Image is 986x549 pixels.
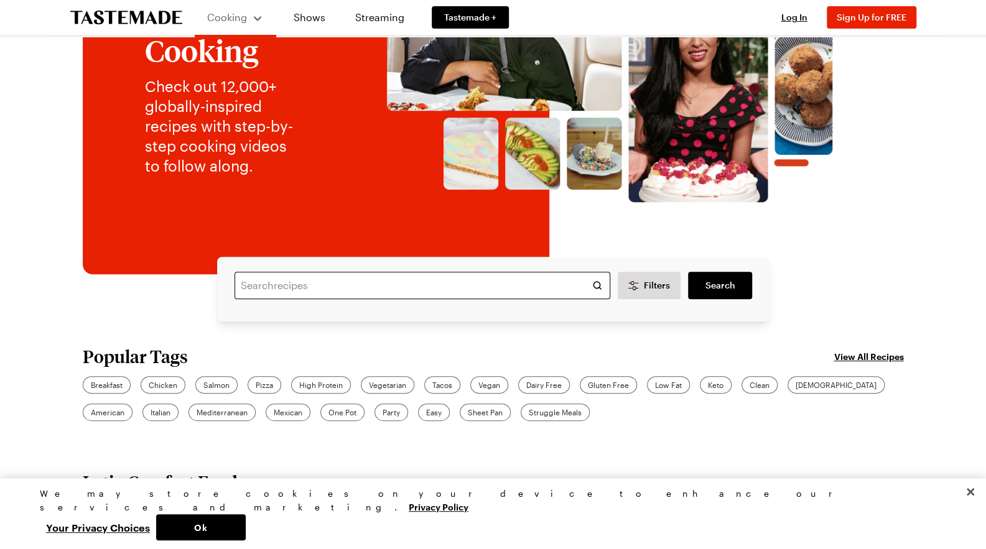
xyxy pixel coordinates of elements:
span: Tacos [432,379,452,390]
div: We may store cookies on your device to enhance our services and marketing. [40,487,936,514]
button: Cooking [207,5,264,30]
span: American [91,407,124,418]
span: Party [383,407,400,418]
a: filters [688,272,751,299]
span: Sign Up for FREE [837,12,906,22]
span: Log In [781,12,807,22]
span: Gluten Free [588,379,629,390]
span: Mexican [274,407,302,418]
span: Salmon [203,379,230,390]
a: Vegan [470,376,508,394]
button: Close [957,478,984,505]
button: Ok [156,514,246,540]
a: Salmon [195,376,238,394]
span: Dairy Free [526,379,562,390]
span: Italian [151,407,170,418]
span: Breakfast [91,379,123,390]
a: Pizza [248,376,281,394]
span: Vegan [478,379,500,390]
h1: Cooking [145,34,304,67]
span: High Protein [299,379,343,390]
span: [DEMOGRAPHIC_DATA] [796,379,877,390]
a: More information about your privacy, opens in a new tab [409,501,468,512]
a: One Pot [320,404,365,421]
a: [DEMOGRAPHIC_DATA] [788,376,885,394]
span: Search [705,279,735,292]
a: American [83,404,133,421]
span: Tastemade + [444,11,496,24]
a: Party [374,404,408,421]
span: Pizza [256,379,273,390]
a: Italian [142,404,179,421]
a: Tastemade + [432,6,509,29]
a: Low Fat [647,376,690,394]
span: Cooking [207,11,247,23]
a: Tacos [424,376,460,394]
button: Desktop filters [618,272,681,299]
span: Low Fat [655,379,682,390]
a: Vegetarian [361,376,414,394]
span: Sheet Pan [468,407,503,418]
a: High Protein [291,376,351,394]
h2: Latin Comfort Foods [83,471,246,493]
a: Keto [700,376,732,394]
a: Clean [742,376,778,394]
a: Breakfast [83,376,131,394]
span: Filters [643,279,669,292]
a: Struggle Meals [521,404,590,421]
span: Mediterranean [197,407,248,418]
a: Sheet Pan [460,404,511,421]
a: Chicken [141,376,185,394]
p: Check out 12,000+ globally-inspired recipes with step-by-step cooking videos to follow along. [145,76,304,176]
button: Sign Up for FREE [827,6,916,29]
div: Privacy [40,487,936,540]
button: Your Privacy Choices [40,514,156,540]
button: Log In [770,11,819,24]
h2: Popular Tags [83,346,188,366]
span: One Pot [328,407,356,418]
a: Mexican [266,404,310,421]
span: Easy [426,407,442,418]
a: To Tastemade Home Page [70,11,182,25]
span: Clean [750,379,770,390]
span: Chicken [149,379,177,390]
span: Struggle Meals [529,407,582,418]
a: Gluten Free [580,376,637,394]
a: View All Recipes [834,349,904,363]
span: Keto [708,379,723,390]
a: Dairy Free [518,376,570,394]
span: Vegetarian [369,379,406,390]
a: Mediterranean [188,404,256,421]
a: Easy [418,404,450,421]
